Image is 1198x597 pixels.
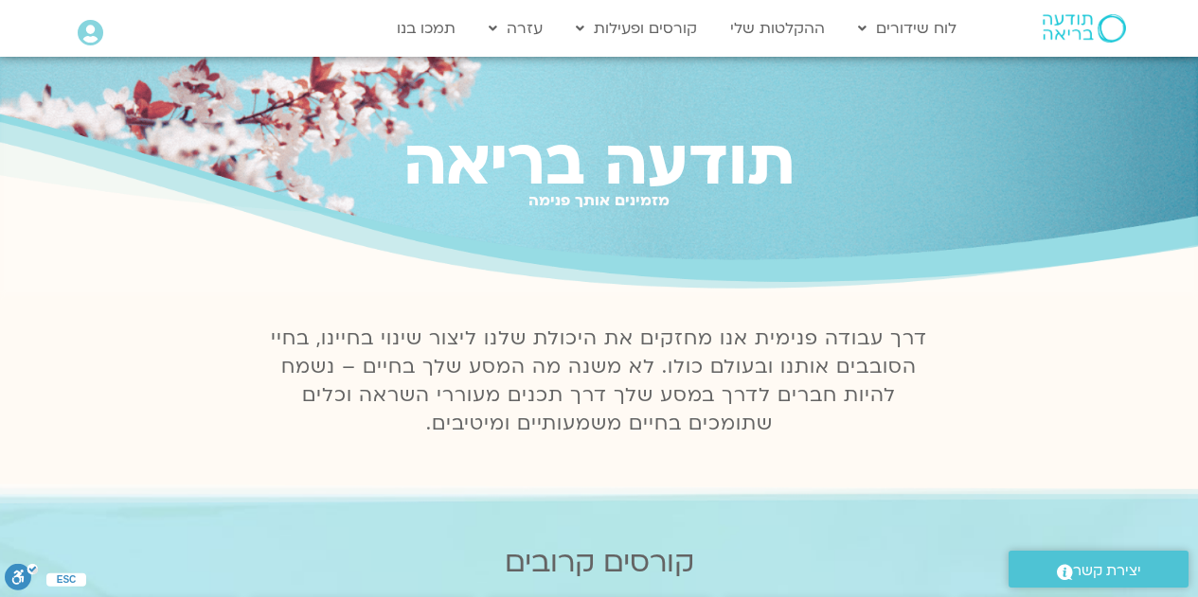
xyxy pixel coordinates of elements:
img: תודעה בריאה [1043,14,1126,43]
h2: קורסים קרובים [9,546,1189,579]
a: לוח שידורים [849,10,966,46]
p: דרך עבודה פנימית אנו מחזקים את היכולת שלנו ליצור שינוי בחיינו, בחיי הסובבים אותנו ובעולם כולו. לא... [260,325,939,438]
a: עזרה [479,10,552,46]
a: ההקלטות שלי [721,10,834,46]
a: קורסים ופעילות [566,10,706,46]
span: יצירת קשר [1073,558,1141,584]
a: יצירת קשר [1009,551,1189,588]
a: תמכו בנו [387,10,465,46]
